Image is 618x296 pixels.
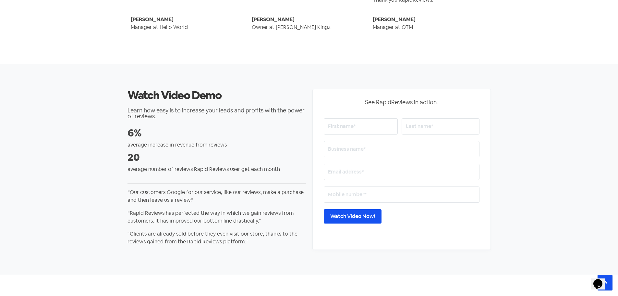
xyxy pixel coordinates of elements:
[127,126,142,139] strong: 6%
[131,16,245,31] p: Manager at Hello World
[131,16,174,23] strong: [PERSON_NAME]
[127,150,140,164] strong: 20
[324,118,398,135] input: First name*
[127,141,306,149] p: average increase in revenue from reviews
[127,230,306,246] p: “Clients are already sold before they even visit our store, thanks to the reviews gained from the...
[324,187,479,203] input: Mobile number*
[252,16,366,31] p: Owner at [PERSON_NAME] Kingz
[591,270,612,290] iframe: chat widget
[127,209,306,225] p: “Rapid Reviews has perfected the way in which we gain reviews from customers. It has improved our...
[373,16,487,31] p: Manager at OTM
[324,98,479,107] p: See RapidReviews in action.
[252,16,295,23] strong: [PERSON_NAME]
[373,16,416,23] strong: [PERSON_NAME]
[324,141,479,157] input: Business name*
[324,164,479,180] input: Email address*
[127,108,306,119] h2: Learn how easy is to increase your leads and profits with the power of reviews.
[127,88,306,102] h2: Watch Video Demo
[127,188,306,204] p: “Our customers Google for our service, like our reviews, make a purchase and then leave us a revi...
[324,209,382,224] input: Watch Video Now!
[127,165,306,173] p: average number of reviews Rapid Reviews user get each month
[402,118,479,135] input: Last name*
